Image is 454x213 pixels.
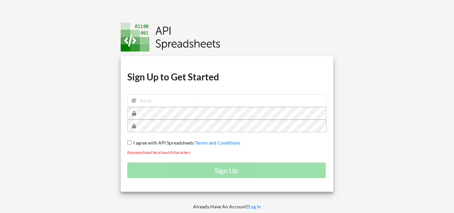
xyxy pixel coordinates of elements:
[127,71,327,83] h1: Sign Up to Get Started
[116,203,338,210] p: Already Have An Account?
[127,150,190,155] small: Password must be at least 8 characters
[121,23,220,52] img: Logo.png
[249,204,261,209] a: Log In
[132,140,195,146] span: I agree with API Spreadsheets'
[195,140,240,146] a: Terms and Conditions
[127,94,327,107] input: Email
